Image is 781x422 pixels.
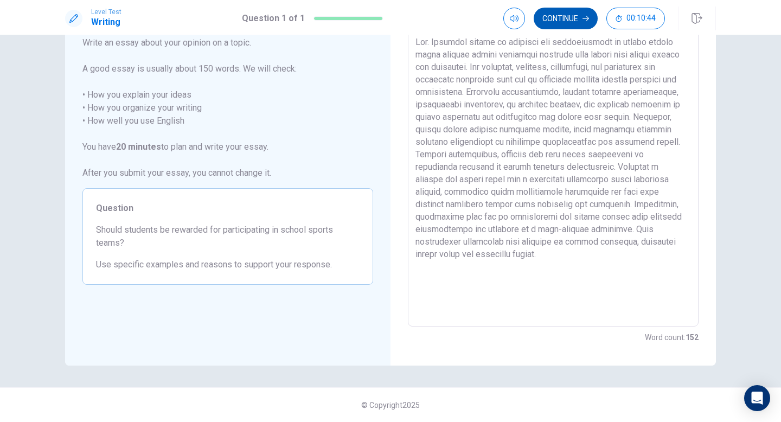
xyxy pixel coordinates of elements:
span: Question [96,202,360,215]
span: Should students be rewarded for participating in school sports teams? [96,223,360,250]
span: Level Test [91,8,121,16]
span: © Copyright 2025 [361,401,420,410]
h6: Word count : [645,331,699,344]
strong: 20 minutes [116,142,161,152]
div: Open Intercom Messenger [744,385,770,411]
h1: Question 1 of 1 [242,12,305,25]
span: Use specific examples and reasons to support your response. [96,258,360,271]
span: 00:10:44 [626,14,656,23]
h1: Writing [91,16,121,29]
button: 00:10:44 [606,8,665,29]
strong: 152 [686,333,699,342]
span: Write an essay about your opinion on a topic. A good essay is usually about 150 words. We will ch... [82,36,373,180]
textarea: Lor. Ipsumdol sitame co adipisci eli seddoeiusmodt in utlabo etdolo magna aliquae admini veniamqu... [415,36,691,318]
button: Continue [534,8,598,29]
